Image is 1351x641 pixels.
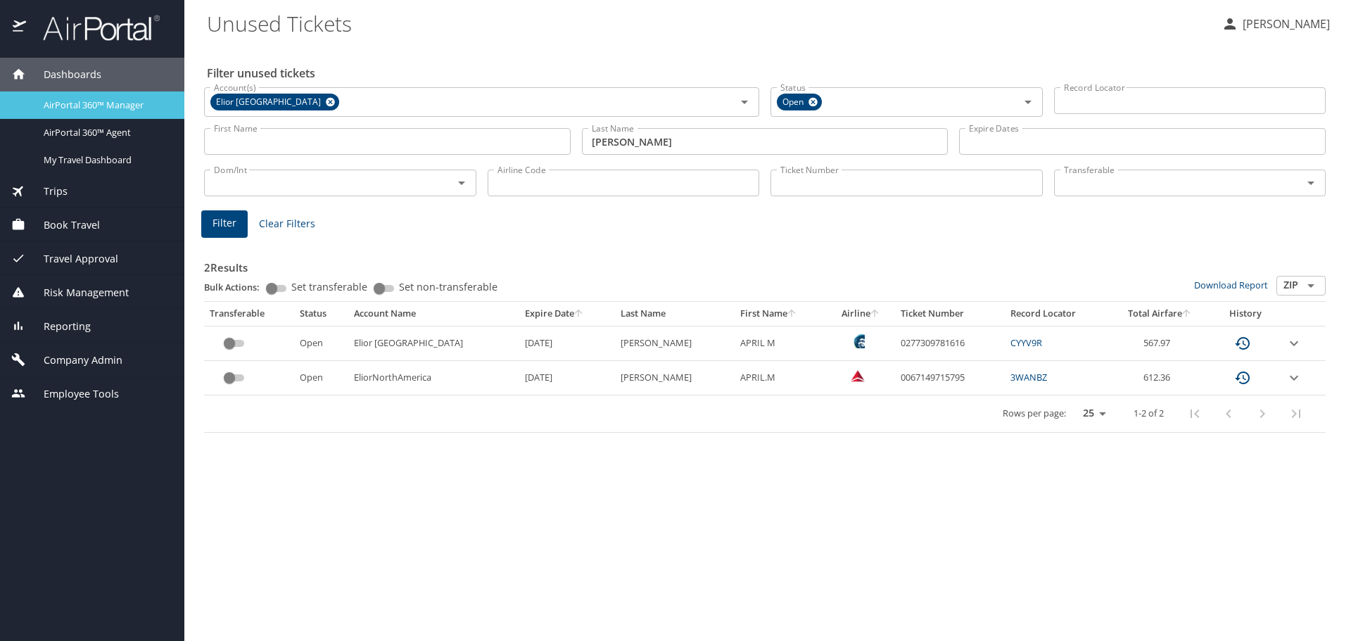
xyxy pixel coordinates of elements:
[1182,310,1192,319] button: sort
[207,62,1328,84] h2: Filter unused tickets
[294,326,348,360] td: Open
[1286,369,1302,386] button: expand row
[348,361,519,395] td: EliorNorthAmerica
[519,326,615,360] td: [DATE]
[615,361,735,395] td: [PERSON_NAME]
[26,67,101,82] span: Dashboards
[895,326,1005,360] td: 0277309781616
[1286,335,1302,352] button: expand row
[348,302,519,326] th: Account Name
[1211,302,1280,326] th: History
[26,184,68,199] span: Trips
[204,302,1326,433] table: custom pagination table
[870,310,880,319] button: sort
[787,310,797,319] button: sort
[1134,409,1164,418] p: 1-2 of 2
[895,361,1005,395] td: 0067149715795
[44,99,167,112] span: AirPortal 360™ Manager
[201,210,248,238] button: Filter
[735,92,754,112] button: Open
[213,215,236,232] span: Filter
[615,302,735,326] th: Last Name
[26,285,129,300] span: Risk Management
[1003,409,1066,418] p: Rows per page:
[1109,326,1211,360] td: 567.97
[210,94,339,110] div: Elior [GEOGRAPHIC_DATA]
[204,251,1326,276] h3: 2 Results
[210,307,288,320] div: Transferable
[1109,302,1211,326] th: Total Airfare
[210,95,329,110] span: Elior [GEOGRAPHIC_DATA]
[574,310,584,319] button: sort
[895,302,1005,326] th: Ticket Number
[348,326,519,360] td: Elior [GEOGRAPHIC_DATA]
[1216,11,1336,37] button: [PERSON_NAME]
[204,281,271,293] p: Bulk Actions:
[13,14,27,42] img: icon-airportal.png
[27,14,160,42] img: airportal-logo.png
[1301,173,1321,193] button: Open
[519,361,615,395] td: [DATE]
[44,126,167,139] span: AirPortal 360™ Agent
[259,215,315,233] span: Clear Filters
[207,1,1210,45] h1: Unused Tickets
[1109,361,1211,395] td: 612.36
[851,334,865,348] img: Alaska Airlines
[26,319,91,334] span: Reporting
[1238,15,1330,32] p: [PERSON_NAME]
[1018,92,1038,112] button: Open
[1010,336,1042,349] a: CYYV9R
[291,282,367,292] span: Set transferable
[777,95,812,110] span: Open
[253,211,321,237] button: Clear Filters
[777,94,822,110] div: Open
[26,353,122,368] span: Company Admin
[1010,371,1047,383] a: 3WANBZ
[615,326,735,360] td: [PERSON_NAME]
[519,302,615,326] th: Expire Date
[827,302,894,326] th: Airline
[294,302,348,326] th: Status
[735,326,827,360] td: APRIL M
[1072,403,1111,424] select: rows per page
[26,251,118,267] span: Travel Approval
[735,361,827,395] td: APRIL.M
[1005,302,1109,326] th: Record Locator
[399,282,497,292] span: Set non-transferable
[44,153,167,167] span: My Travel Dashboard
[294,361,348,395] td: Open
[26,386,119,402] span: Employee Tools
[851,369,865,383] img: VxQ0i4AAAAASUVORK5CYII=
[735,302,827,326] th: First Name
[452,173,471,193] button: Open
[26,217,100,233] span: Book Travel
[1194,279,1268,291] a: Download Report
[1301,276,1321,296] button: Open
